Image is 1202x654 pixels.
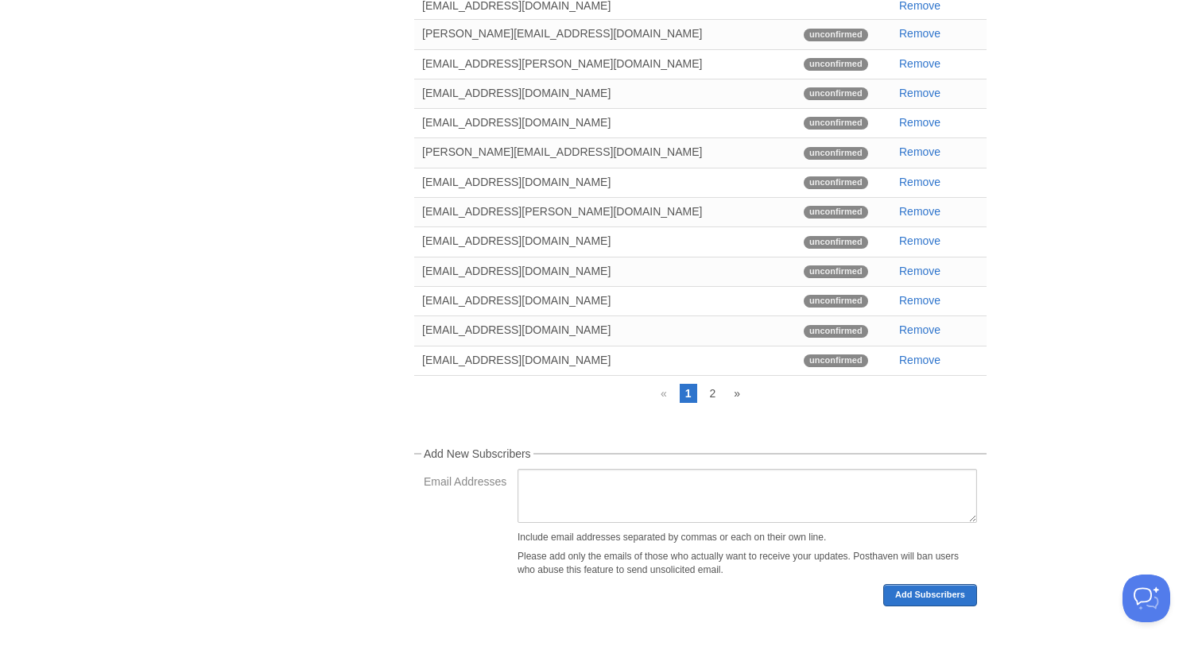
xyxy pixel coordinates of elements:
[1123,575,1170,622] iframe: Help Scout Beacon - Open
[728,384,746,403] a: »
[899,145,940,158] a: Remove
[804,29,868,41] span: unconfirmed
[804,87,868,100] span: unconfirmed
[414,257,796,284] div: [EMAIL_ADDRESS][DOMAIN_NAME]
[899,27,940,40] a: Remove
[804,236,868,249] span: unconfirmed
[899,116,940,129] a: Remove
[414,287,796,314] div: [EMAIL_ADDRESS][DOMAIN_NAME]
[804,354,868,367] span: unconfirmed
[414,346,796,373] div: [EMAIL_ADDRESS][DOMAIN_NAME]
[421,448,533,459] legend: Add New Subscribers
[883,584,977,606] button: Add Subscribers
[424,476,508,491] label: Email Addresses
[414,79,796,106] div: [EMAIL_ADDRESS][DOMAIN_NAME]
[804,147,868,160] span: unconfirmed
[414,316,796,343] div: [EMAIL_ADDRESS][DOMAIN_NAME]
[804,117,868,130] span: unconfirmed
[518,550,977,577] p: Please add only the emails of those who actually want to receive your updates. Posthaven will ban...
[414,20,796,47] div: [PERSON_NAME][EMAIL_ADDRESS][DOMAIN_NAME]
[518,532,977,542] div: Include email addresses separated by commas or each on their own line.
[899,176,940,188] a: Remove
[804,206,868,219] span: unconfirmed
[899,57,940,70] a: Remove
[899,265,940,277] a: Remove
[804,58,868,71] span: unconfirmed
[414,227,796,254] div: [EMAIL_ADDRESS][DOMAIN_NAME]
[414,50,796,77] div: [EMAIL_ADDRESS][PERSON_NAME][DOMAIN_NAME]
[655,384,673,403] a: «
[899,87,940,99] a: Remove
[804,265,868,278] span: unconfirmed
[899,354,940,366] a: Remove
[899,205,940,218] a: Remove
[899,234,940,247] a: Remove
[414,198,796,225] div: [EMAIL_ADDRESS][PERSON_NAME][DOMAIN_NAME]
[680,384,697,403] a: 1
[414,168,796,195] div: [EMAIL_ADDRESS][DOMAIN_NAME]
[899,323,940,336] a: Remove
[414,138,796,165] div: [PERSON_NAME][EMAIL_ADDRESS][DOMAIN_NAME]
[899,294,940,307] a: Remove
[704,384,721,403] a: 2
[804,325,868,338] span: unconfirmed
[804,176,868,189] span: unconfirmed
[414,109,796,136] div: [EMAIL_ADDRESS][DOMAIN_NAME]
[804,295,868,308] span: unconfirmed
